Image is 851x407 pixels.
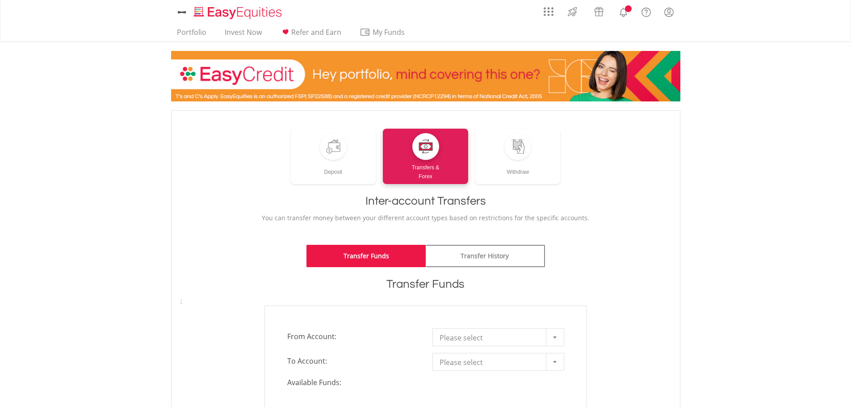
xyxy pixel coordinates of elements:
[586,2,612,19] a: Vouchers
[221,28,265,42] a: Invest Now
[281,378,426,388] span: Available Funds:
[180,276,671,292] h1: Transfer Funds
[591,4,606,19] img: vouchers-v2.svg
[635,2,658,20] a: FAQ's and Support
[360,26,418,38] span: My Funds
[658,2,680,22] a: My Profile
[277,28,345,42] a: Refer and Earn
[291,129,376,184] a: Deposit
[281,328,426,344] span: From Account:
[291,160,376,176] div: Deposit
[291,27,341,37] span: Refer and Earn
[180,214,671,222] p: You can transfer money between your different account types based on restrictions for the specifi...
[190,2,285,20] a: Home page
[475,129,561,184] a: Withdraw
[383,129,468,184] a: Transfers &Forex
[565,4,580,19] img: thrive-v2.svg
[544,7,553,17] img: grid-menu-icon.svg
[612,2,635,20] a: Notifications
[538,2,559,17] a: AppsGrid
[192,5,285,20] img: EasyEquities_Logo.png
[180,193,671,209] h1: Inter-account Transfers
[306,245,426,267] a: Transfer Funds
[426,245,545,267] a: Transfer History
[440,329,544,347] span: Please select
[171,51,680,101] img: EasyCredit Promotion Banner
[173,28,210,42] a: Portfolio
[383,160,468,181] div: Transfers & Forex
[440,353,544,371] span: Please select
[281,353,426,369] span: To Account:
[475,160,561,176] div: Withdraw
